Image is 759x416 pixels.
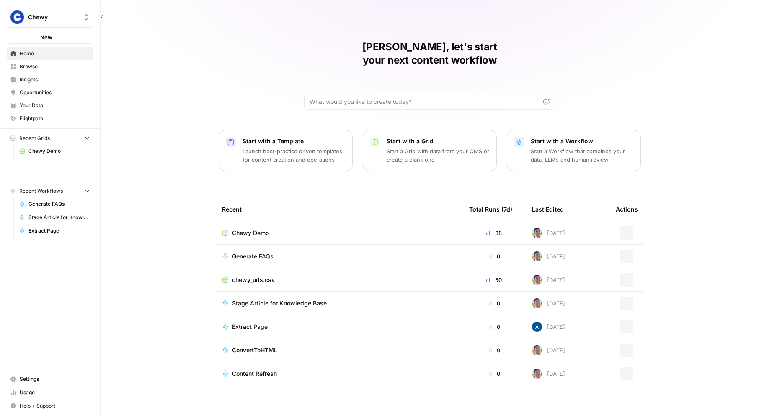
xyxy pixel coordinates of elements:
div: [DATE] [532,322,565,332]
a: Browse [7,60,93,73]
div: Total Runs (7d) [469,198,512,221]
button: Workspace: Chewy [7,7,93,28]
button: Recent Grids [7,132,93,145]
div: [DATE] [532,345,565,355]
a: Settings [7,372,93,386]
span: New [40,33,52,41]
span: Generate FAQs [232,252,274,261]
p: Start with a Grid [387,137,490,145]
div: 0 [469,346,519,354]
p: Start a Workflow that combines your data, LLMs and human review [531,147,634,164]
div: 0 [469,252,519,261]
img: Chewy Logo [10,10,25,25]
div: Recent [222,198,456,221]
div: Last Edited [532,198,564,221]
a: chewy_urls.csv [222,276,456,284]
a: Stage Article for Knowledge Base [15,211,93,224]
div: [DATE] [532,369,565,379]
img: 99f2gcj60tl1tjps57nny4cf0tt1 [532,298,542,308]
span: Extract Page [28,227,90,235]
span: Stage Article for Knowledge Base [232,299,327,307]
span: Recent Grids [19,134,50,142]
a: Your Data [7,99,93,112]
span: Extract Page [232,323,268,331]
img: he81ibor8lsei4p3qvg4ugbvimgp [532,322,542,332]
div: 0 [469,369,519,378]
div: [DATE] [532,251,565,261]
input: What would you like to create today? [310,98,540,106]
h1: [PERSON_NAME], let's start your next content workflow [304,40,555,67]
div: [DATE] [532,228,565,238]
a: ConvertToHTML [222,346,456,354]
span: Help + Support [20,402,90,410]
div: [DATE] [532,298,565,308]
span: Chewy Demo [232,229,269,237]
span: Home [20,50,90,57]
a: Extract Page [15,224,93,238]
span: Chewy Demo [28,147,90,155]
a: Chewy Demo [222,229,456,237]
button: Help + Support [7,399,93,413]
img: 99f2gcj60tl1tjps57nny4cf0tt1 [532,345,542,355]
div: Actions [616,198,638,221]
span: Your Data [20,102,90,109]
a: Extract Page [222,323,456,331]
img: 99f2gcj60tl1tjps57nny4cf0tt1 [532,369,542,379]
span: Content Refresh [232,369,277,378]
span: chewy_urls.csv [232,276,275,284]
div: 50 [469,276,519,284]
span: Flightpath [20,115,90,122]
span: Opportunities [20,89,90,96]
p: Launch best-practice driven templates for content creation and operations [243,147,346,164]
span: Recent Workflows [19,187,63,195]
img: 99f2gcj60tl1tjps57nny4cf0tt1 [532,275,542,285]
a: Usage [7,386,93,399]
span: Browse [20,63,90,70]
div: 0 [469,323,519,331]
span: Stage Article for Knowledge Base [28,214,90,221]
a: Insights [7,73,93,86]
button: Recent Workflows [7,185,93,197]
div: 0 [469,299,519,307]
p: Start a Grid with data from your CMS or create a blank one [387,147,490,164]
a: Content Refresh [222,369,456,378]
a: Generate FAQs [222,252,456,261]
span: Usage [20,389,90,396]
img: 99f2gcj60tl1tjps57nny4cf0tt1 [532,228,542,238]
a: Flightpath [7,112,93,125]
span: Settings [20,375,90,383]
a: Chewy Demo [15,145,93,158]
a: Stage Article for Knowledge Base [222,299,456,307]
button: New [7,31,93,44]
button: Start with a GridStart a Grid with data from your CMS or create a blank one [363,130,497,171]
p: Start with a Workflow [531,137,634,145]
span: Insights [20,76,90,83]
div: [DATE] [532,275,565,285]
div: 38 [469,229,519,237]
span: Chewy [28,13,79,21]
span: ConvertToHTML [232,346,277,354]
a: Home [7,47,93,60]
img: 99f2gcj60tl1tjps57nny4cf0tt1 [532,251,542,261]
button: Start with a TemplateLaunch best-practice driven templates for content creation and operations [219,130,353,171]
button: Start with a WorkflowStart a Workflow that combines your data, LLMs and human review [507,130,641,171]
p: Start with a Template [243,137,346,145]
a: Opportunities [7,86,93,99]
a: Generate FAQs [15,197,93,211]
span: Generate FAQs [28,200,90,208]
